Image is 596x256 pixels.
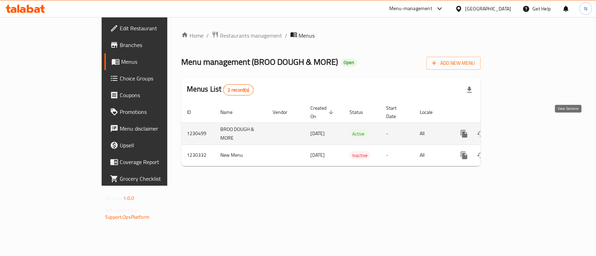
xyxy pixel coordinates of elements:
span: Version: [105,194,122,203]
span: Open [341,60,357,65]
h2: Menus List [187,84,253,95]
span: Add New Menu [432,59,475,68]
span: N [584,5,587,13]
li: / [285,31,287,40]
nav: breadcrumb [181,31,480,40]
span: 2 record(s) [223,87,253,93]
a: Restaurants management [212,31,282,40]
span: Start Date [386,104,406,121]
span: Menus [121,57,196,66]
span: Locale [420,108,442,116]
span: Upsell [120,141,196,149]
a: Upsell [104,137,201,154]
td: BROO DOUGH & MORE [215,123,267,145]
a: Menu disclaimer [104,120,201,137]
button: more [456,125,472,142]
span: Created On [310,104,336,121]
div: Export file [461,82,478,98]
span: Active [349,130,367,138]
div: [GEOGRAPHIC_DATA] [465,5,511,13]
span: Coupons [120,91,196,99]
a: Promotions [104,103,201,120]
span: [DATE] [310,129,325,138]
span: Promotions [120,108,196,116]
td: - [381,145,414,166]
span: Vendor [273,108,296,116]
a: Menus [104,53,201,70]
a: Choice Groups [104,70,201,87]
span: 1.0.0 [123,194,134,203]
li: / [206,31,209,40]
div: Open [341,59,357,67]
button: Add New Menu [426,57,480,70]
div: Menu-management [389,5,432,13]
span: Menu disclaimer [120,124,196,133]
td: All [414,145,450,166]
span: Menu management ( BROO DOUGH & MORE ) [181,54,338,70]
span: Branches [120,41,196,49]
a: Coverage Report [104,154,201,170]
a: Edit Restaurant [104,20,201,37]
td: All [414,123,450,145]
div: Inactive [349,151,370,160]
table: enhanced table [181,102,528,166]
span: ID [187,108,200,116]
a: Branches [104,37,201,53]
span: [DATE] [310,150,325,160]
span: Choice Groups [120,74,196,83]
span: Grocery Checklist [120,174,196,183]
button: Change Status [472,125,489,142]
td: New Menu [215,145,267,166]
div: Total records count [223,84,253,95]
span: Restaurants management [220,31,282,40]
td: - [381,123,414,145]
span: Edit Restaurant [120,24,196,32]
span: Coverage Report [120,158,196,166]
a: Support.OpsPlatform [105,212,149,222]
span: Status [349,108,372,116]
span: Menus [299,31,315,40]
span: Inactive [349,152,370,160]
a: Coupons [104,87,201,103]
span: Name [220,108,242,116]
span: Get support on: [105,205,137,215]
button: Change Status [472,147,489,164]
button: more [456,147,472,164]
a: Grocery Checklist [104,170,201,187]
th: Actions [450,102,528,123]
